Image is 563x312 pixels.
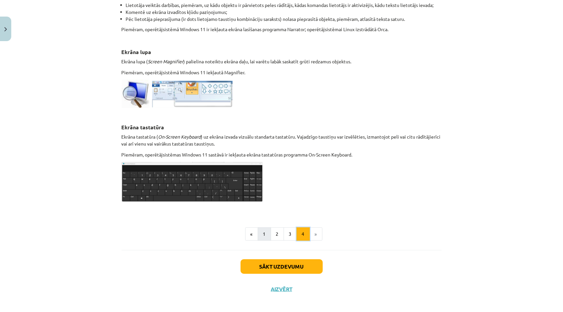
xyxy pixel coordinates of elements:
button: 4 [297,227,310,241]
li: Komentē uz ekrāna izvadītos kļūdu paziņojumus; [126,9,442,16]
p: Ekrāna lupa ( ) palielina noteiktu ekrāna daļu, lai varētu labāk saskatīt grūti redzamus objektus. [122,58,442,65]
button: 3 [284,227,297,241]
em: On-Screen Keyboard [158,134,201,140]
p: Piemēram, operētājsistēmā Windows 11 ir iekļauta ekrāna lasīšanas programma Narrator; operētājsis... [122,26,442,40]
button: 1 [258,227,271,241]
p: Ekrāna tastatūra ( ) uz ekrāna izvada vizuālu standarta tastatūru. Vajadzīgo taustiņu var izvēlēt... [122,133,442,147]
p: Piemēram, operētājsistēmā Windows 11 iekļautā Magnifier. [122,69,442,76]
strong: Ekrāna lupa [122,48,151,55]
button: 2 [271,227,284,241]
li: Pēc lietotāja pieprasījuma (ir dots lietojamo taustiņu kombināciju saraksts) nolasa pieprasītā ob... [126,16,442,23]
strong: Ekrāna tastatūra [122,124,164,131]
nav: Page navigation example [122,227,442,241]
button: « [245,227,258,241]
p: Piemēram, operētājsistēmas Windows 11 sastāvā ir iekļauta ekrāna tastatūras programma On-Screen K... [122,151,442,158]
li: Lietotāja veiktās darbības, piemēram, uz kādu objektu ir pārvietots peles rādītājs, kādas komanda... [126,2,442,9]
img: icon-close-lesson-0947bae3869378f0d4975bcd49f059093ad1ed9edebbc8119c70593378902aed.svg [4,27,7,31]
em: Screen Magnifier [148,58,184,64]
button: Aizvērt [269,286,294,292]
button: Sākt uzdevumu [241,259,323,274]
